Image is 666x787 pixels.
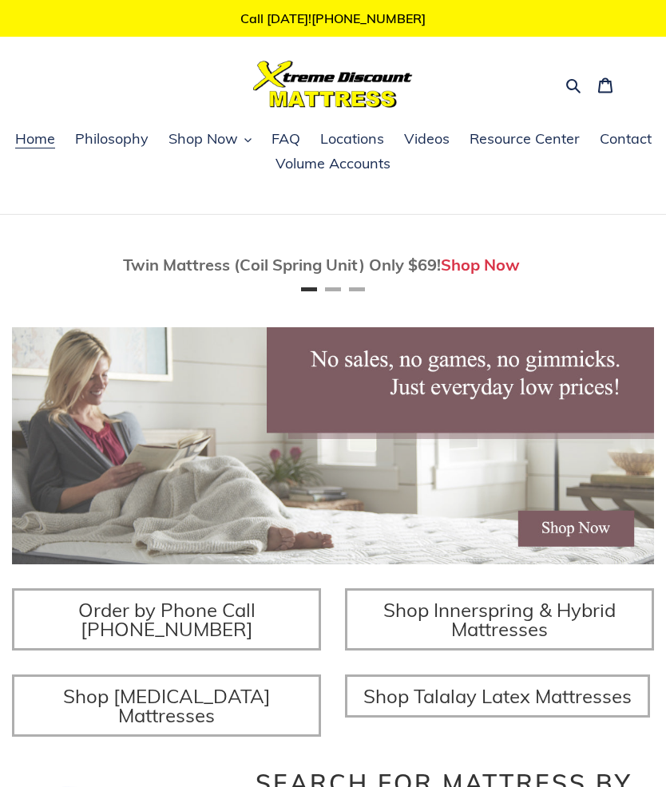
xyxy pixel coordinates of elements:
[264,128,308,152] a: FAQ
[345,674,650,718] a: Shop Talalay Latex Mattresses
[168,129,238,148] span: Shop Now
[75,129,149,148] span: Philosophy
[462,128,588,152] a: Resource Center
[345,588,654,651] a: Shop Innerspring & Hybrid Mattresses
[276,154,390,173] span: Volume Accounts
[161,128,260,152] button: Shop Now
[404,129,450,148] span: Videos
[301,287,317,291] button: Page 1
[441,255,520,275] a: Shop Now
[320,129,384,148] span: Locations
[78,598,256,641] span: Order by Phone Call [PHONE_NUMBER]
[592,128,660,152] a: Contact
[12,674,321,737] a: Shop [MEDICAL_DATA] Mattresses
[67,128,157,152] a: Philosophy
[272,129,300,148] span: FAQ
[63,684,271,727] span: Shop [MEDICAL_DATA] Mattresses
[7,128,63,152] a: Home
[268,152,398,176] a: Volume Accounts
[12,327,654,564] img: herobannermay2022-1652879215306_1200x.jpg
[253,61,413,108] img: Xtreme Discount Mattress
[470,129,580,148] span: Resource Center
[312,128,392,152] a: Locations
[349,287,365,291] button: Page 3
[325,287,341,291] button: Page 2
[396,128,458,152] a: Videos
[363,684,632,708] span: Shop Talalay Latex Mattresses
[12,588,321,651] a: Order by Phone Call [PHONE_NUMBER]
[123,255,441,275] span: Twin Mattress (Coil Spring Unit) Only $69!
[311,10,426,26] a: [PHONE_NUMBER]
[383,598,616,641] span: Shop Innerspring & Hybrid Mattresses
[15,129,55,148] span: Home
[600,129,652,148] span: Contact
